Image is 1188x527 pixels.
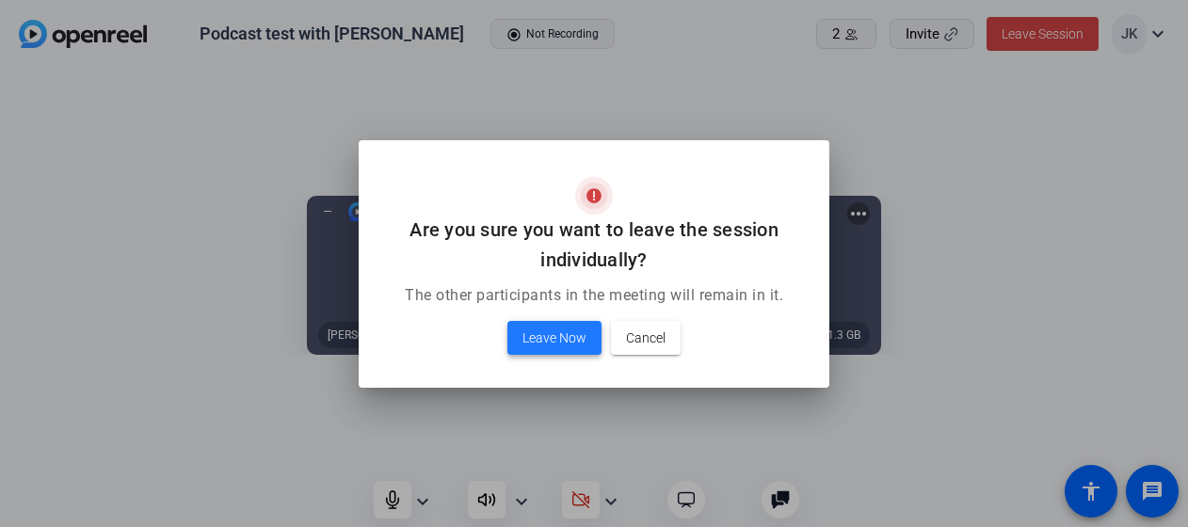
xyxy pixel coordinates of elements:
button: Cancel [611,321,681,355]
button: Leave Now [507,321,602,355]
h2: Are you sure you want to leave the session individually? [381,215,807,275]
span: Cancel [626,327,666,349]
p: The other participants in the meeting will remain in it. [381,284,807,307]
span: Leave Now [522,327,586,349]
